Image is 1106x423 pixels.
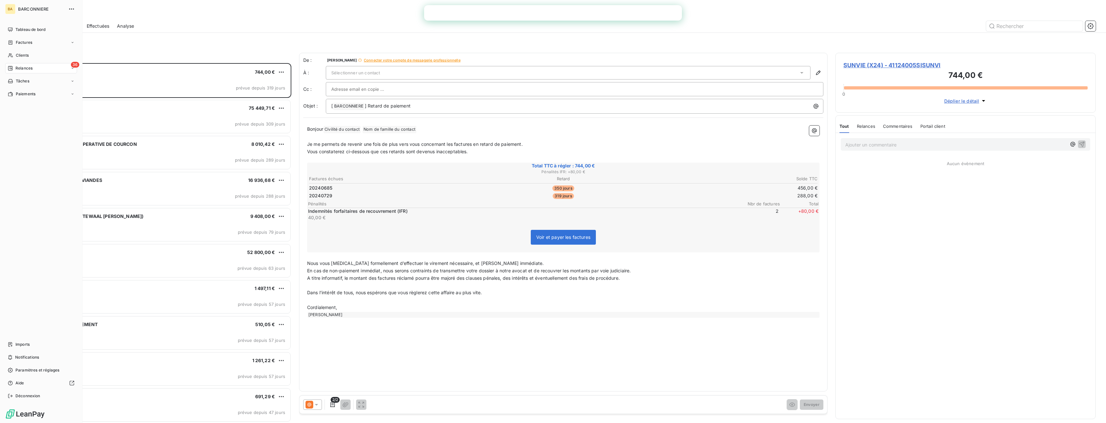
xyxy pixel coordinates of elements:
[307,290,482,295] span: Dans l’intérêt de tous, nous espérons que vous règlerez cette affaire au plus vite.
[303,70,326,76] label: À :
[18,6,64,12] span: BARCONNIERE
[331,397,340,403] span: 2/2
[238,338,285,343] span: prévue depuis 57 jours
[117,23,134,29] span: Analyse
[843,61,1088,70] span: SUNVIE (X24) - 41124005SISUNVI
[479,175,648,182] th: Retard
[255,69,275,75] span: 744,00 €
[780,208,819,221] span: + 80,00 €
[331,84,401,94] input: Adresse email en copie ...
[15,380,24,386] span: Aide
[251,141,275,147] span: 8 010,42 €
[365,103,411,108] span: ] Retard de paiement
[45,213,143,219] span: SOLSKIN 2 (UIJTTEWAAL [PERSON_NAME])
[364,58,461,62] span: Connecter votre compte de messagerie professionnelle
[238,410,285,415] span: prévue depuis 47 jours
[842,91,845,97] span: 0
[741,201,780,206] span: Nbr de factures
[5,409,45,419] img: Logo LeanPay
[800,399,823,410] button: Envoyer
[303,86,326,92] label: Cc :
[553,193,574,199] span: 319 jours
[15,65,33,71] span: Relances
[324,126,361,133] span: Civilité du contact
[331,70,380,75] span: Sélectionner un contact
[307,260,544,266] span: Nous vous [MEDICAL_DATA] formellement d’effectuer le virement nécessaire, et [PERSON_NAME] immédi...
[363,126,416,133] span: Nom de famille du contact
[1084,401,1100,417] iframe: Intercom live chat
[16,52,29,58] span: Clients
[552,185,574,191] span: 350 jours
[31,63,291,423] div: grid
[235,193,285,199] span: prévue depuis 288 jours
[308,208,739,214] p: Indemnités forfaitaires de recouvrement (IFR)
[45,141,137,147] span: MINOTERIE COOPERATIVE DE COURCON
[238,374,285,379] span: prévue depuis 57 jours
[236,85,285,90] span: prévue depuis 319 jours
[238,230,285,235] span: prévue depuis 79 jours
[255,394,275,399] span: 691,29 €
[308,201,741,206] span: Pénalités
[307,126,323,132] span: Bonjour
[235,121,285,127] span: prévue depuis 309 jours
[5,378,77,388] a: Aide
[15,342,30,347] span: Imports
[16,40,32,45] span: Factures
[87,23,110,29] span: Effectuées
[15,367,59,373] span: Paramètres et réglages
[920,124,945,129] span: Portail client
[238,266,285,271] span: prévue depuis 63 jours
[333,103,364,110] span: BARCONNIERE
[309,193,332,199] span: 20240729
[883,124,913,129] span: Commentaires
[986,21,1083,31] input: Rechercher
[252,358,275,363] span: 1 261,22 €
[255,286,275,291] span: 1 497,11 €
[249,105,275,111] span: 75 449,71 €
[16,78,29,84] span: Tâches
[15,393,40,399] span: Déconnexion
[839,124,849,129] span: Tout
[308,169,819,175] span: Pénalités IFR : + 80,00 €
[255,322,275,327] span: 510,05 €
[942,97,989,105] button: Déplier le détail
[248,177,275,183] span: 16 936,68 €
[649,175,818,182] th: Solde TTC
[424,5,682,21] iframe: Intercom live chat bannière
[649,192,818,199] td: 288,00 €
[307,141,523,147] span: Je me permets de revenir une fois de plus vers vous concernant les factures en retard de paiement.
[308,214,739,221] p: 40,00 €
[843,70,1088,82] h3: 744,00 €
[331,103,333,108] span: [
[307,268,631,273] span: En cas de non-paiement immédiat, nous serons contraints de transmettre votre dossier à notre avoc...
[71,62,79,68] span: 36
[303,103,318,108] span: Objet :
[780,201,819,206] span: Total
[247,249,275,255] span: 52 800,00 €
[307,305,337,310] span: Cordialement,
[307,275,620,281] span: A titre informatif, le montant des factures réclamé pourra être majoré des clauses pénales, des i...
[649,184,818,192] td: 456,00 €
[235,157,285,163] span: prévue depuis 289 jours
[309,175,478,182] th: Factures échues
[15,354,39,360] span: Notifications
[536,234,590,240] span: Voir et payer les factures
[307,149,468,154] span: Vous constaterez ci-dessous que ces retards sont devenus inacceptables.
[303,57,326,63] span: De :
[857,124,875,129] span: Relances
[5,4,15,14] div: BA
[15,27,45,33] span: Tableau de bord
[947,161,984,166] span: Aucun évènement
[16,91,35,97] span: Paiements
[308,163,819,169] span: Total TTC à régler : 744,00 €
[250,213,275,219] span: 9 408,00 €
[327,58,357,62] span: [PERSON_NAME]
[309,185,332,191] span: 20240685
[740,208,779,221] span: 2
[238,302,285,307] span: prévue depuis 57 jours
[944,98,979,104] span: Déplier le détail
